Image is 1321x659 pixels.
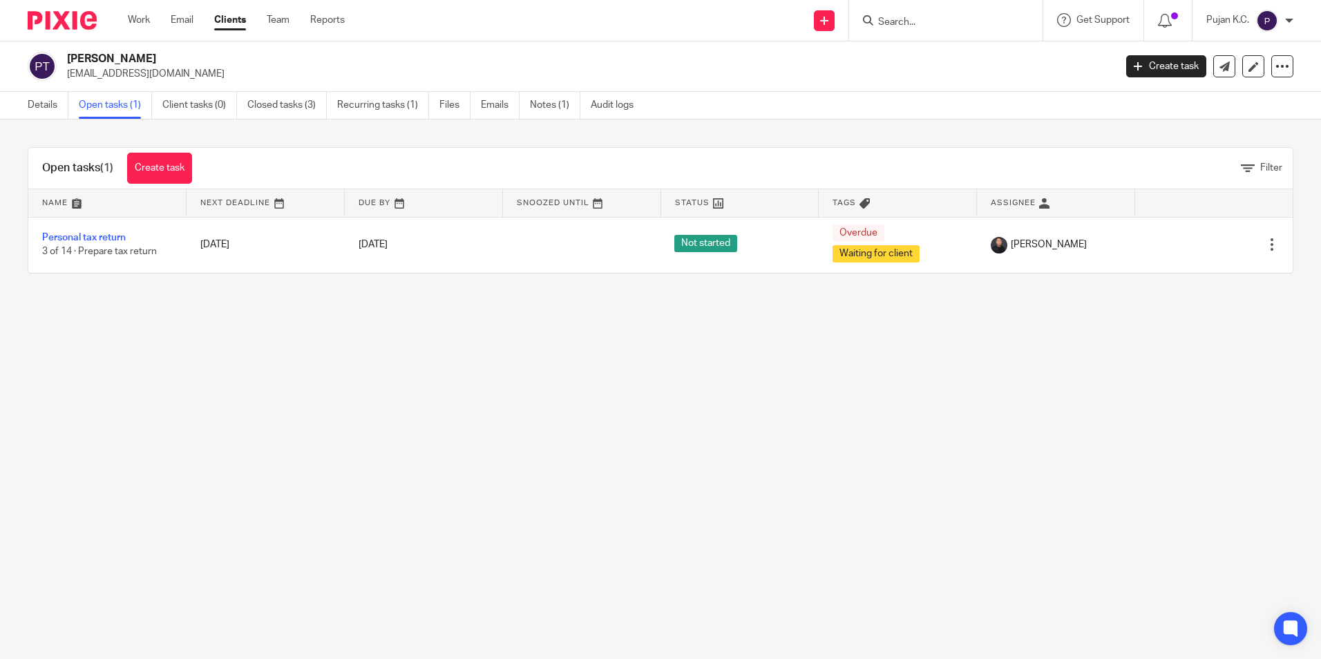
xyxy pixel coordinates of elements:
[833,225,884,242] span: Overdue
[42,161,113,175] h1: Open tasks
[127,153,192,184] a: Create task
[214,13,246,27] a: Clients
[1126,55,1206,77] a: Create task
[162,92,237,119] a: Client tasks (0)
[1011,238,1087,251] span: [PERSON_NAME]
[79,92,152,119] a: Open tasks (1)
[439,92,471,119] a: Files
[42,233,126,242] a: Personal tax return
[187,217,345,273] td: [DATE]
[67,52,897,66] h2: [PERSON_NAME]
[877,17,1001,29] input: Search
[674,235,737,252] span: Not started
[359,240,388,249] span: [DATE]
[310,13,345,27] a: Reports
[28,11,97,30] img: Pixie
[675,199,710,207] span: Status
[1260,163,1282,173] span: Filter
[517,199,589,207] span: Snoozed Until
[171,13,193,27] a: Email
[247,92,327,119] a: Closed tasks (3)
[100,162,113,173] span: (1)
[991,237,1007,254] img: My%20Photo.jpg
[481,92,520,119] a: Emails
[28,52,57,81] img: svg%3E
[28,92,68,119] a: Details
[337,92,429,119] a: Recurring tasks (1)
[591,92,644,119] a: Audit logs
[833,245,920,262] span: Waiting for client
[128,13,150,27] a: Work
[67,67,1105,81] p: [EMAIL_ADDRESS][DOMAIN_NAME]
[1076,15,1130,25] span: Get Support
[267,13,289,27] a: Team
[1206,13,1249,27] p: Pujan K.C.
[42,247,157,257] span: 3 of 14 · Prepare tax return
[530,92,580,119] a: Notes (1)
[833,199,856,207] span: Tags
[1256,10,1278,32] img: svg%3E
